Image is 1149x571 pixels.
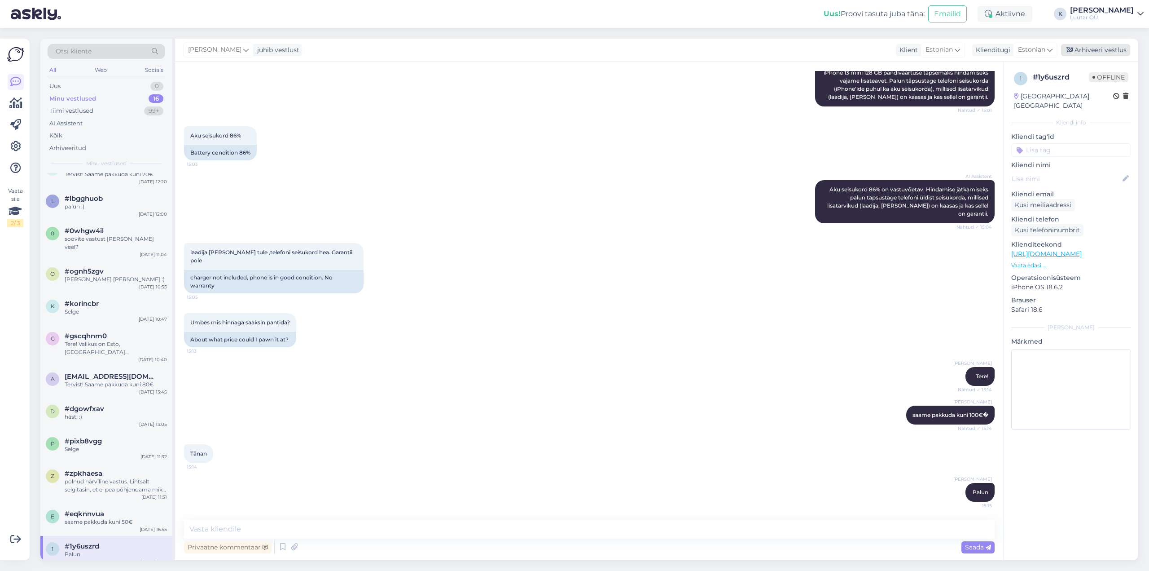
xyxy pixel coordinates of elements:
[65,308,167,316] div: Selge
[190,319,290,326] span: Umbes mis hinnaga saaksin pantida?
[48,64,58,76] div: All
[139,283,167,290] div: [DATE] 10:55
[824,9,841,18] b: Uus!
[49,119,83,128] div: AI Assistent
[953,476,992,482] span: [PERSON_NAME]
[141,494,167,500] div: [DATE] 11:31
[958,173,992,180] span: AI Assistent
[51,303,55,310] span: k
[51,198,54,204] span: l
[143,64,165,76] div: Socials
[144,106,163,115] div: 99+
[1011,323,1131,332] div: [PERSON_NAME]
[139,178,167,185] div: [DATE] 12:20
[7,187,23,227] div: Vaata siia
[65,437,102,445] span: #pixb8vgg
[188,45,241,55] span: [PERSON_NAME]
[1070,7,1144,21] a: [PERSON_NAME]Luutar OÜ
[1070,7,1134,14] div: [PERSON_NAME]
[65,170,167,178] div: Tervist! Saame pakkuda kuni 70€
[1011,190,1131,199] p: Kliendi email
[51,335,55,342] span: g
[149,94,163,103] div: 16
[184,332,296,347] div: About what price could I pawn it at?
[140,453,167,460] div: [DATE] 11:32
[150,82,163,91] div: 0
[49,144,86,153] div: Arhiveeritud
[139,389,167,395] div: [DATE] 13:45
[1061,44,1130,56] div: Arhiveeri vestlus
[50,408,55,415] span: d
[51,513,54,520] span: e
[65,510,104,518] span: #eqknnvua
[1011,119,1131,127] div: Kliendi info
[49,94,96,103] div: Minu vestlused
[51,440,55,447] span: p
[50,270,55,277] span: o
[140,526,167,533] div: [DATE] 16:55
[187,161,220,168] span: 15:03
[1020,75,1022,82] span: 1
[187,294,220,301] span: 15:05
[65,300,99,308] span: #korincbr
[65,340,167,356] div: Tere! Valikus on Esto, [GEOGRAPHIC_DATA][PERSON_NAME] Liisi järelmaks
[1089,72,1128,82] span: Offline
[65,445,167,453] div: Selge
[49,82,61,91] div: Uus
[65,550,167,558] div: Palun
[140,251,167,258] div: [DATE] 11:04
[190,249,354,264] span: laadija [PERSON_NAME] tule ,telefoni seisukord hea. Garantii pole
[925,45,953,55] span: Estonian
[65,203,167,211] div: palun :)
[976,373,988,380] span: Tere!
[190,450,207,457] span: Tänan
[49,131,62,140] div: Kõik
[52,545,53,552] span: 1
[139,421,167,428] div: [DATE] 13:05
[65,381,167,389] div: Tervist! Saame pakkuda kuni 80€
[824,9,925,19] div: Proovi tasuta juba täna:
[1011,224,1083,236] div: Küsi telefoninumbrit
[958,386,992,393] span: Nähtud ✓ 15:14
[254,45,299,55] div: juhib vestlust
[928,5,967,22] button: Emailid
[65,372,158,381] span: aleksei118@mail.ru
[7,219,23,227] div: 2 / 3
[1011,199,1075,211] div: Küsi meiliaadressi
[190,132,241,139] span: Aku seisukord 86%
[65,275,167,283] div: [PERSON_NAME] [PERSON_NAME] :)
[86,159,127,168] span: Minu vestlused
[1011,143,1131,157] input: Lisa tag
[1011,215,1131,224] p: Kliendi telefon
[958,502,992,509] span: 15:15
[65,478,167,494] div: polnud närviline vastus. Lihtsalt selgitasin, et ei pea põhjendama miks antud toodet ei võeta vastu
[65,469,102,478] span: #zpkhaesa
[138,356,167,363] div: [DATE] 10:40
[1014,92,1113,111] div: [GEOGRAPHIC_DATA], [GEOGRAPHIC_DATA]
[65,405,104,413] span: #dgowfxav
[184,541,272,553] div: Privaatne kommentaar
[953,398,992,405] span: [PERSON_NAME]
[65,542,99,550] span: #1y6uszrd
[51,230,54,237] span: 0
[184,145,257,160] div: Battery condition 86%
[956,224,992,230] span: Nähtud ✓ 15:04
[93,64,109,76] div: Web
[65,332,107,340] span: #gscqhnm0
[65,413,167,421] div: hästi :)
[1011,296,1131,305] p: Brauser
[973,489,988,496] span: Palun
[65,195,103,203] span: #lbgghuob
[1011,132,1131,142] p: Kliendi tag'id
[1011,240,1131,249] p: Klienditeekond
[65,235,167,251] div: soovite vastust [PERSON_NAME] veel?
[187,348,220,354] span: 15:13
[1011,337,1131,346] p: Märkmed
[51,376,55,382] span: a
[51,473,54,479] span: z
[953,360,992,367] span: [PERSON_NAME]
[958,107,992,114] span: Nähtud ✓ 15:01
[972,45,1010,55] div: Klienditugi
[65,518,167,526] div: saame pakkuda kuni 50€
[1011,283,1131,292] p: iPhone OS 18.6.2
